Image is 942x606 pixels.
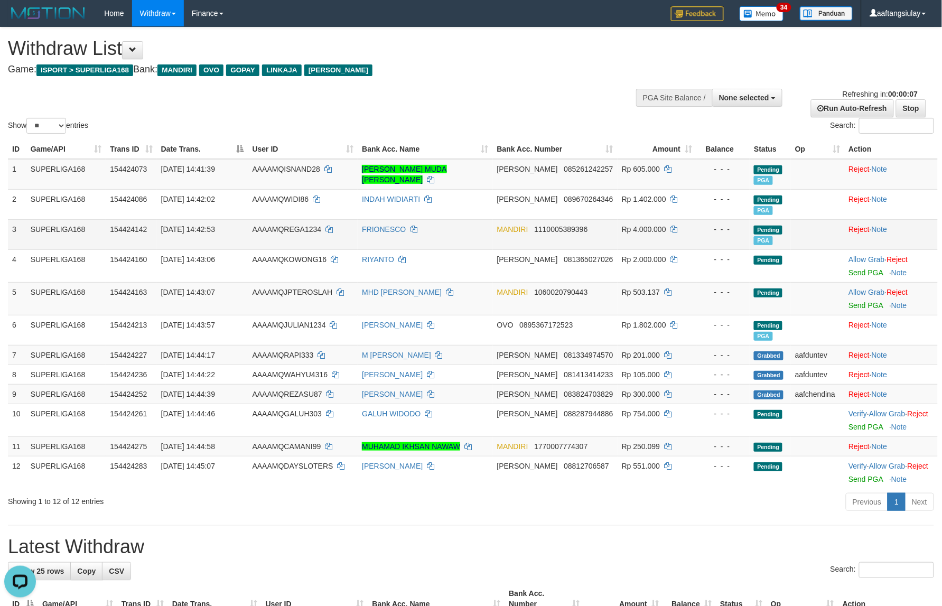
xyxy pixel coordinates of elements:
td: SUPERLIGA168 [26,189,106,219]
div: - - - [701,408,745,419]
th: Op: activate to sort column ascending [791,139,844,159]
span: AAAAMQKOWONG16 [253,255,327,264]
a: Note [891,475,907,483]
a: Reject [848,390,870,398]
td: SUPERLIGA168 [26,219,106,249]
a: Next [905,493,934,511]
span: 154424163 [110,288,147,296]
a: Reject [908,462,929,470]
a: [PERSON_NAME] [362,462,423,470]
div: - - - [701,389,745,399]
span: ISPORT > SUPERLIGA168 [36,64,133,76]
a: Reject [848,442,870,451]
strong: 00:00:07 [888,90,918,98]
img: panduan.png [800,6,853,21]
span: MANDIRI [497,225,528,234]
button: Open LiveChat chat widget [4,4,36,36]
span: Pending [754,443,782,452]
span: [DATE] 14:44:46 [161,409,215,418]
th: Trans ID: activate to sort column ascending [106,139,156,159]
td: · [844,315,938,345]
a: Note [872,442,888,451]
span: Rp 605.000 [622,165,660,173]
span: [DATE] 14:44:17 [161,351,215,359]
span: AAAAMQJULIAN1234 [253,321,326,329]
a: Reject [848,165,870,173]
td: · [844,365,938,384]
td: SUPERLIGA168 [26,456,106,489]
a: Allow Grab [869,409,905,418]
label: Show entries [8,118,88,134]
div: - - - [701,461,745,471]
button: None selected [712,89,782,107]
span: [PERSON_NAME] [497,370,558,379]
a: Send PGA [848,301,883,310]
a: Note [872,370,888,379]
th: Bank Acc. Number: activate to sort column ascending [493,139,618,159]
span: [PERSON_NAME] [497,255,558,264]
td: · [844,384,938,404]
a: Send PGA [848,423,883,431]
span: AAAAMQWAHYU4316 [253,370,328,379]
span: Copy 1110005389396 to clipboard [534,225,587,234]
span: Copy 1770007774307 to clipboard [534,442,587,451]
span: Rp 551.000 [622,462,660,470]
span: [DATE] 14:42:02 [161,195,215,203]
span: AAAAMQCAMANI99 [253,442,321,451]
a: M [PERSON_NAME] [362,351,431,359]
span: 154424213 [110,321,147,329]
td: SUPERLIGA168 [26,365,106,384]
a: CSV [102,562,131,580]
span: Pending [754,195,782,204]
td: SUPERLIGA168 [26,436,106,456]
span: [DATE] 14:44:39 [161,390,215,398]
span: [DATE] 14:45:07 [161,462,215,470]
td: 6 [8,315,26,345]
span: AAAAMQDAYSLOTERS [253,462,333,470]
td: 7 [8,345,26,365]
span: · [869,409,907,418]
th: Amount: activate to sort column ascending [618,139,696,159]
a: Reject [848,195,870,203]
div: - - - [701,369,745,380]
span: AAAAMQREZASU87 [253,390,322,398]
td: 5 [8,282,26,315]
a: Allow Grab [869,462,905,470]
span: [PERSON_NAME] [304,64,372,76]
span: [DATE] 14:43:06 [161,255,215,264]
div: - - - [701,254,745,265]
span: Marked by aafounsreynich [754,206,772,215]
td: · · [844,404,938,436]
td: · [844,436,938,456]
h1: Withdraw List [8,38,618,59]
th: Date Trans.: activate to sort column descending [157,139,248,159]
span: Rp 1.802.000 [622,321,666,329]
a: MUHAMAD IKHSAN NAWAW [362,442,460,451]
span: [PERSON_NAME] [497,351,558,359]
span: 154424073 [110,165,147,173]
a: Allow Grab [848,288,884,296]
span: [DATE] 14:42:53 [161,225,215,234]
td: SUPERLIGA168 [26,345,106,365]
span: 154424227 [110,351,147,359]
td: · [844,219,938,249]
a: [PERSON_NAME] [362,390,423,398]
a: Note [891,301,907,310]
span: MANDIRI [157,64,197,76]
span: OVO [497,321,514,329]
span: 154424283 [110,462,147,470]
a: Verify [848,409,867,418]
span: 154424236 [110,370,147,379]
div: - - - [701,194,745,204]
span: AAAAMQGALUH303 [253,409,322,418]
span: 154424261 [110,409,147,418]
a: Run Auto-Refresh [811,99,894,117]
span: [PERSON_NAME] [497,462,558,470]
th: Action [844,139,938,159]
span: Copy 08812706587 to clipboard [564,462,609,470]
a: Reject [908,409,929,418]
span: Marked by aafounsreynich [754,176,772,185]
span: LINKAJA [262,64,302,76]
span: Copy 1060020790443 to clipboard [534,288,587,296]
a: Allow Grab [848,255,884,264]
